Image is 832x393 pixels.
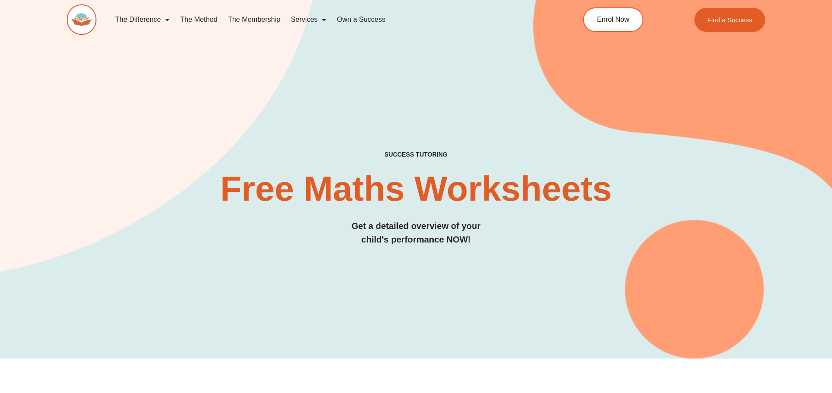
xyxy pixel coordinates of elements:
[597,16,629,23] span: Enrol Now
[110,10,543,30] nav: Menu
[175,10,222,30] a: The Method
[708,17,753,23] span: Find a Success
[331,10,390,30] a: Own a Success
[583,7,643,32] a: Enrol Now
[286,10,331,30] a: Services
[67,171,766,206] h2: Free Maths Worksheets​
[694,8,766,32] a: Find a Success
[67,151,766,158] h4: SUCCESS TUTORING​
[67,219,766,246] h3: Get a detailed overview of your child's performance NOW!
[223,10,286,30] a: The Membership
[110,10,175,30] a: The Difference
